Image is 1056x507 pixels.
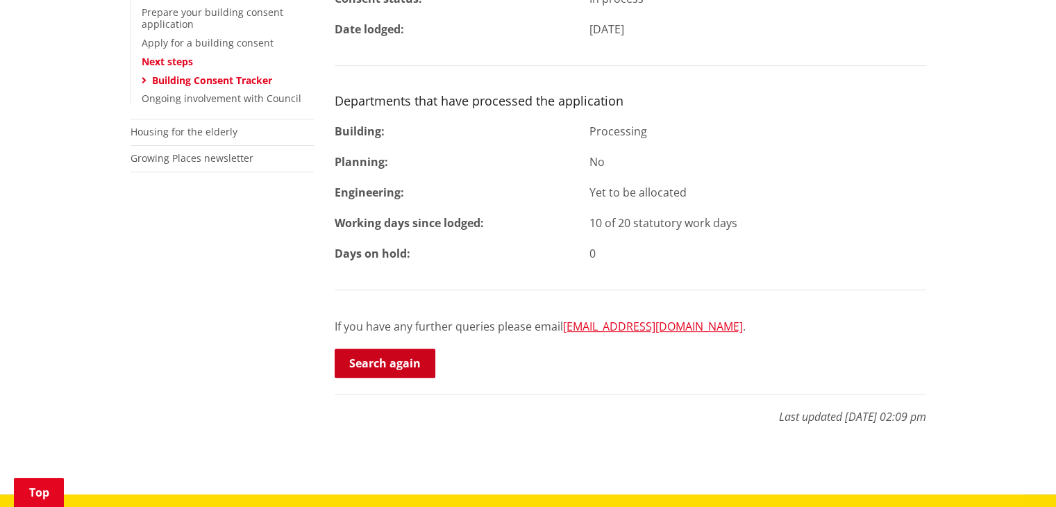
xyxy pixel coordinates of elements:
[142,55,193,68] a: Next steps
[335,154,388,169] strong: Planning:
[992,449,1042,499] iframe: Messenger Launcher
[142,36,274,49] a: Apply for a building consent
[131,125,237,138] a: Housing for the elderly
[131,151,253,165] a: Growing Places newsletter
[335,246,410,261] strong: Days on hold:
[142,6,283,31] a: Prepare your building consent application
[335,349,435,378] a: Search again
[579,184,937,201] div: Yet to be allocated
[579,21,937,38] div: [DATE]
[335,394,926,425] p: Last updated [DATE] 02:09 pm
[579,153,937,170] div: No
[335,185,404,200] strong: Engineering:
[142,92,301,105] a: Ongoing involvement with Council
[335,318,926,335] p: If you have any further queries please email .
[579,245,937,262] div: 0
[14,478,64,507] a: Top
[152,74,272,87] a: Building Consent Tracker
[335,215,484,231] strong: Working days since lodged:
[563,319,743,334] a: [EMAIL_ADDRESS][DOMAIN_NAME]
[335,124,385,139] strong: Building:
[579,215,937,231] div: 10 of 20 statutory work days
[579,123,937,140] div: Processing
[335,94,926,109] h3: Departments that have processed the application
[335,22,404,37] strong: Date lodged:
